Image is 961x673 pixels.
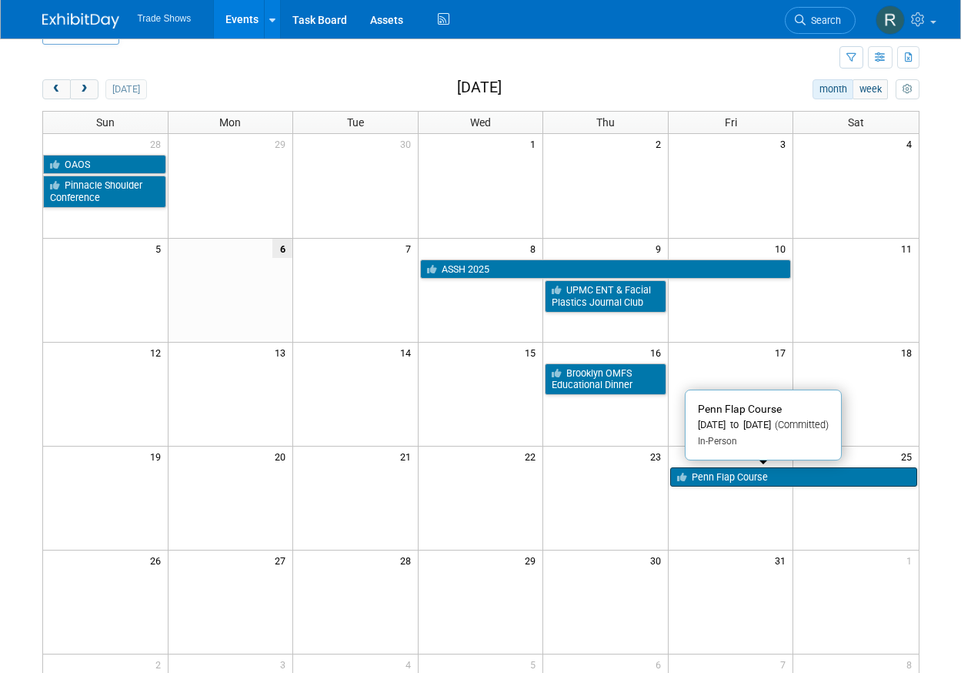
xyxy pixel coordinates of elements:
a: OAOS [43,155,166,175]
span: 21 [399,447,418,466]
button: [DATE] [105,79,146,99]
span: Penn Flap Course [698,403,782,415]
span: 10 [773,239,792,258]
button: month [813,79,853,99]
span: 27 [273,551,292,570]
span: Sun [96,116,115,129]
span: 4 [905,134,919,153]
a: Search [785,7,856,34]
span: 31 [773,551,792,570]
span: Trade Shows [138,13,192,24]
span: 18 [899,343,919,362]
span: 17 [773,343,792,362]
span: Wed [470,116,491,129]
span: Fri [725,116,737,129]
span: 28 [148,134,168,153]
span: 29 [523,551,542,570]
span: 30 [399,134,418,153]
a: UPMC ENT & Facial Plastics Journal Club [545,280,666,312]
span: 29 [273,134,292,153]
button: next [70,79,98,99]
span: 13 [273,343,292,362]
a: Brooklyn OMFS Educational Dinner [545,363,666,395]
a: ASSH 2025 [420,259,792,280]
span: 5 [154,239,168,258]
span: 11 [899,239,919,258]
button: myCustomButton [896,79,919,99]
span: Mon [219,116,241,129]
span: Search [806,15,841,26]
i: Personalize Calendar [903,85,913,95]
span: 28 [399,551,418,570]
span: 8 [529,239,542,258]
span: (Committed) [771,419,829,430]
img: Rachel Murphy [876,5,905,35]
span: 30 [649,551,668,570]
span: 6 [272,239,292,258]
span: 3 [779,134,792,153]
span: 15 [523,343,542,362]
span: Thu [596,116,615,129]
span: Sat [848,116,864,129]
span: 9 [654,239,668,258]
span: 23 [649,447,668,466]
span: 19 [148,447,168,466]
span: 12 [148,343,168,362]
h2: [DATE] [457,79,502,96]
a: Pinnacle Shoulder Conference [43,176,166,207]
span: 1 [529,134,542,153]
div: [DATE] to [DATE] [698,419,829,432]
span: 14 [399,343,418,362]
button: prev [42,79,71,99]
span: In-Person [698,436,737,447]
span: 1 [905,551,919,570]
img: ExhibitDay [42,13,119,28]
span: Tue [347,116,364,129]
span: 22 [523,447,542,466]
span: 16 [649,343,668,362]
button: week [853,79,888,99]
span: 26 [148,551,168,570]
span: 20 [273,447,292,466]
a: Penn Flap Course [670,467,917,487]
span: 2 [654,134,668,153]
span: 25 [899,447,919,466]
span: 7 [404,239,418,258]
